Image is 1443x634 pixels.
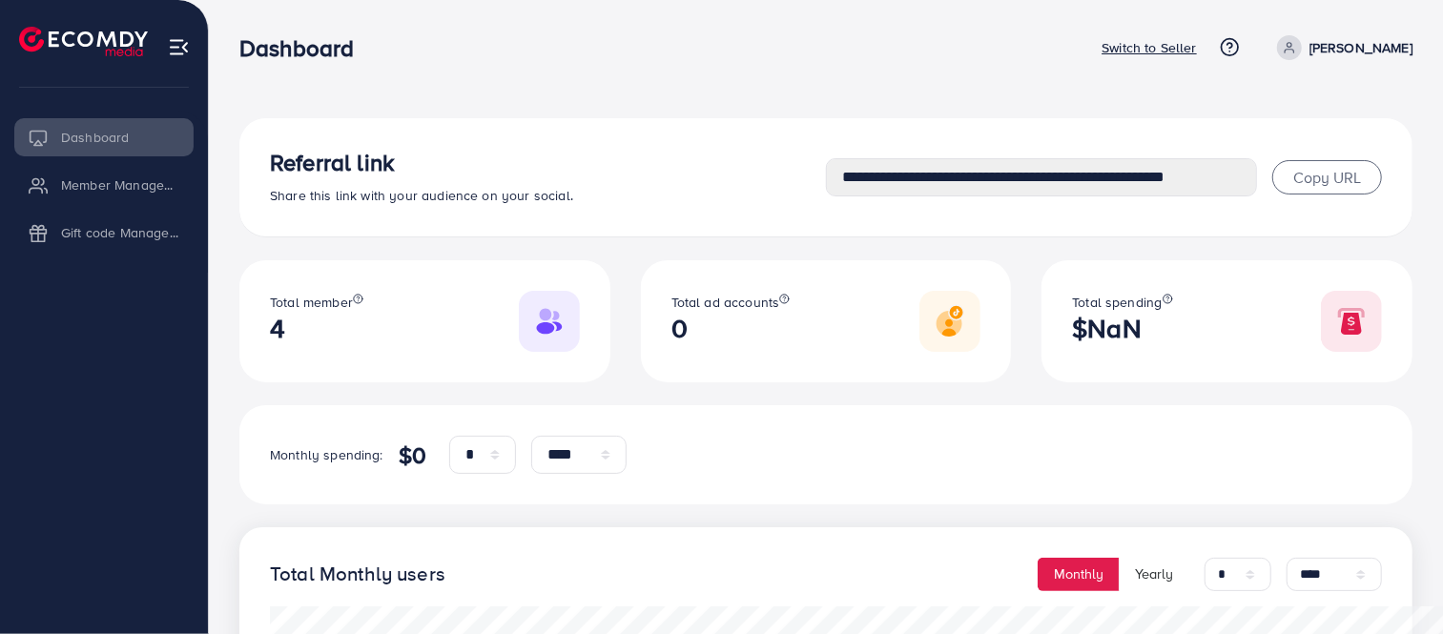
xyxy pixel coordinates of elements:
[168,36,190,58] img: menu
[270,149,826,176] h3: Referral link
[519,291,580,352] img: Responsive image
[1309,36,1412,59] p: [PERSON_NAME]
[270,186,573,205] span: Share this link with your audience on your social.
[1038,558,1120,591] button: Monthly
[270,562,445,586] h4: Total Monthly users
[1119,558,1189,591] button: Yearly
[270,443,383,466] p: Monthly spending:
[1269,35,1412,60] a: [PERSON_NAME]
[399,441,426,469] h4: $0
[1072,293,1162,312] span: Total spending
[1293,167,1361,188] span: Copy URL
[270,313,363,344] h2: 4
[1072,313,1172,344] h2: $NaN
[671,313,791,344] h2: 0
[270,293,353,312] span: Total member
[1272,160,1382,194] button: Copy URL
[919,291,980,352] img: Responsive image
[1102,36,1197,59] p: Switch to Seller
[19,27,148,56] img: logo
[239,34,369,62] h3: Dashboard
[671,293,780,312] span: Total ad accounts
[1321,291,1382,352] img: Responsive image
